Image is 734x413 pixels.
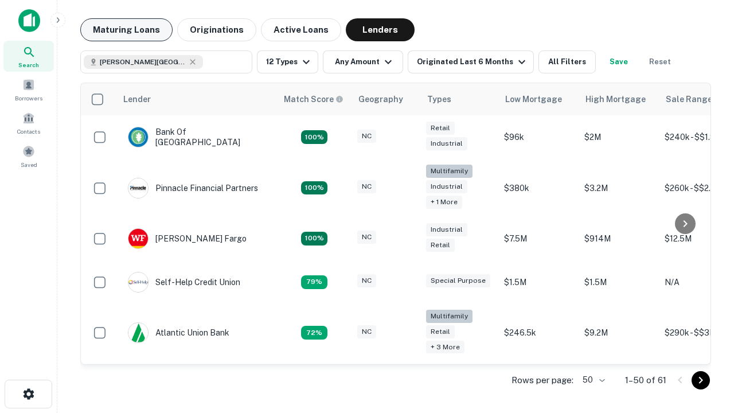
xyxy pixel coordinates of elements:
[128,127,266,147] div: Bank Of [GEOGRAPHIC_DATA]
[692,371,710,389] button: Go to next page
[17,127,40,136] span: Contacts
[346,18,415,41] button: Lenders
[579,361,659,405] td: $3.3M
[426,196,462,209] div: + 1 more
[579,260,659,304] td: $1.5M
[426,223,467,236] div: Industrial
[3,41,54,72] a: Search
[426,137,467,150] div: Industrial
[21,160,37,169] span: Saved
[301,181,327,195] div: Matching Properties: 25, hasApolloMatch: undefined
[579,115,659,159] td: $2M
[18,9,40,32] img: capitalize-icon.png
[498,115,579,159] td: $96k
[642,50,678,73] button: Reset
[357,325,376,338] div: NC
[128,127,148,147] img: picture
[677,285,734,340] iframe: Chat Widget
[426,310,473,323] div: Multifamily
[301,232,327,246] div: Matching Properties: 15, hasApolloMatch: undefined
[498,260,579,304] td: $1.5M
[323,50,403,73] button: Any Amount
[357,180,376,193] div: NC
[15,93,42,103] span: Borrowers
[301,275,327,289] div: Matching Properties: 11, hasApolloMatch: undefined
[284,93,341,106] h6: Match Score
[585,92,646,106] div: High Mortgage
[128,178,148,198] img: picture
[538,50,596,73] button: All Filters
[579,217,659,260] td: $914M
[498,83,579,115] th: Low Mortgage
[579,304,659,362] td: $9.2M
[426,274,490,287] div: Special Purpose
[498,304,579,362] td: $246.5k
[301,130,327,144] div: Matching Properties: 14, hasApolloMatch: undefined
[408,50,534,73] button: Originated Last 6 Months
[426,341,464,354] div: + 3 more
[426,122,455,135] div: Retail
[3,141,54,172] a: Saved
[579,159,659,217] td: $3.2M
[417,55,529,69] div: Originated Last 6 Months
[498,361,579,405] td: $200k
[427,92,451,106] div: Types
[301,326,327,340] div: Matching Properties: 10, hasApolloMatch: undefined
[100,57,186,67] span: [PERSON_NAME][GEOGRAPHIC_DATA], [GEOGRAPHIC_DATA]
[426,180,467,193] div: Industrial
[128,323,148,342] img: picture
[352,83,420,115] th: Geography
[3,107,54,138] a: Contacts
[128,229,148,248] img: picture
[80,18,173,41] button: Maturing Loans
[261,18,341,41] button: Active Loans
[128,178,258,198] div: Pinnacle Financial Partners
[357,130,376,143] div: NC
[498,159,579,217] td: $380k
[426,239,455,252] div: Retail
[358,92,403,106] div: Geography
[420,83,498,115] th: Types
[357,231,376,244] div: NC
[512,373,573,387] p: Rows per page:
[498,217,579,260] td: $7.5M
[177,18,256,41] button: Originations
[128,228,247,249] div: [PERSON_NAME] Fargo
[123,92,151,106] div: Lender
[426,325,455,338] div: Retail
[625,373,666,387] p: 1–50 of 61
[18,60,39,69] span: Search
[128,272,148,292] img: picture
[666,92,712,106] div: Sale Range
[128,322,229,343] div: Atlantic Union Bank
[426,165,473,178] div: Multifamily
[284,93,343,106] div: Capitalize uses an advanced AI algorithm to match your search with the best lender. The match sco...
[3,74,54,105] a: Borrowers
[505,92,562,106] div: Low Mortgage
[600,50,637,73] button: Save your search to get updates of matches that match your search criteria.
[579,83,659,115] th: High Mortgage
[257,50,318,73] button: 12 Types
[116,83,277,115] th: Lender
[578,372,607,388] div: 50
[128,272,240,293] div: Self-help Credit Union
[277,83,352,115] th: Capitalize uses an advanced AI algorithm to match your search with the best lender. The match sco...
[357,274,376,287] div: NC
